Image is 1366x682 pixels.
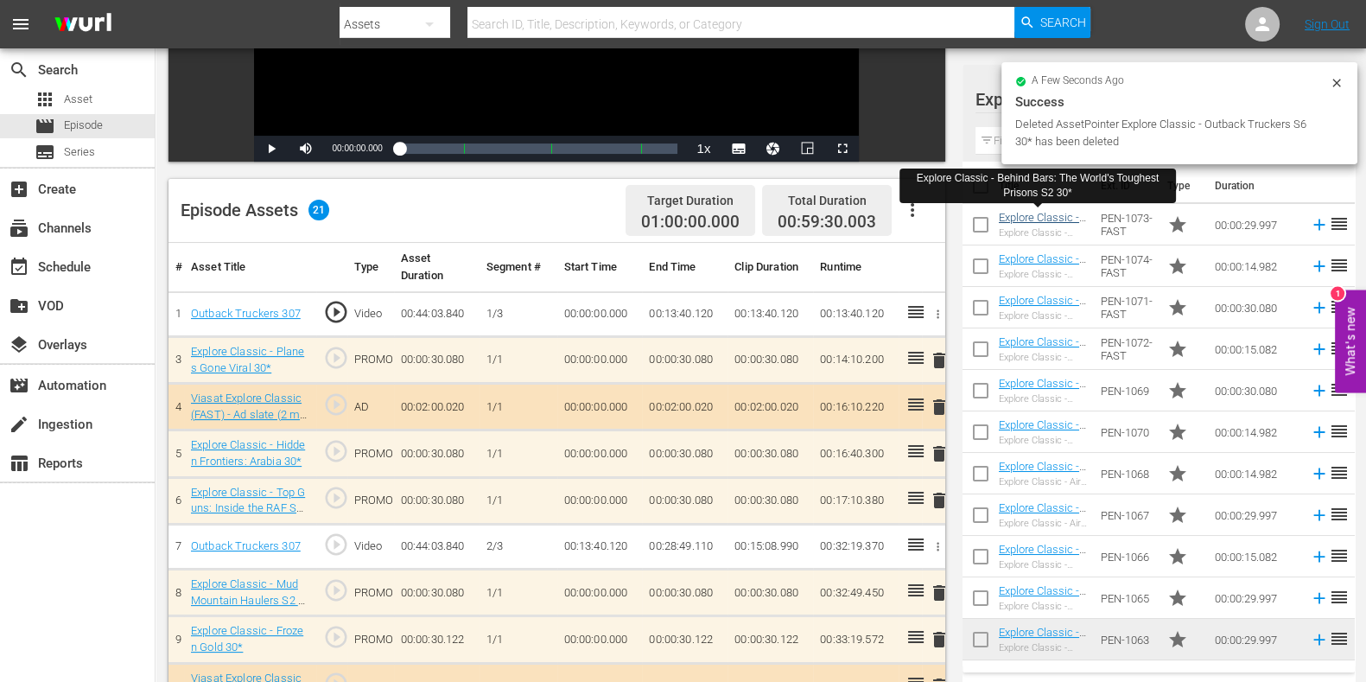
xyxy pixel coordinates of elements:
div: Explore Classic - Behind Bars: The World's Toughest Prisons S2 15* [999,269,1087,280]
span: 00:00:00.000 [332,143,382,153]
td: 8 [168,570,184,616]
td: 00:33:19.572 [813,616,899,663]
th: Type [1157,162,1204,210]
button: Open Feedback Widget [1335,290,1366,392]
td: 00:00:30.122 [642,616,727,663]
span: Channels [9,218,29,239]
span: Schedule [9,257,29,277]
td: 00:16:10.220 [813,384,899,430]
td: 5 [168,430,184,477]
th: Type [347,243,394,292]
button: Search [1014,7,1090,38]
td: 00:32:19.370 [813,524,899,570]
a: Explore Classic - Behind Bars: The World's Toughest Prisons S2 30* [999,211,1086,263]
span: play_circle_outline [323,624,349,650]
div: Explore Classic - Why Planes Vanish: The Mystery of Flight MH370 30* [999,393,1087,405]
td: PEN-1063 [1094,619,1160,660]
div: Explore Classic - Aussie Lobster Hunters S5 15* [999,352,1087,363]
button: delete [929,442,950,467]
td: 00:00:00.000 [557,384,643,430]
button: Jump To Time [755,136,790,162]
td: 00:44:03.840 [394,524,480,570]
td: 00:32:49.450 [813,570,899,616]
span: Promo [1167,380,1188,401]
svg: Add to Episode [1310,381,1329,400]
th: Start Time [557,243,643,292]
td: 00:00:30.080 [1208,370,1303,411]
th: Clip Duration [727,243,813,292]
svg: Add to Episode [1310,464,1329,483]
span: 21 [308,200,329,220]
span: Promo [1167,256,1188,277]
button: delete [929,628,950,653]
td: 00:00:30.080 [1208,287,1303,328]
button: Picture-in-Picture [790,136,824,162]
td: PEN-1066 [1094,536,1160,577]
button: Play [254,136,289,162]
span: 00:59:30.003 [778,213,876,233]
a: Sign Out [1305,17,1350,31]
td: 00:00:29.997 [1208,204,1303,245]
div: Explore Classic - Extreme Mountain Carpenters S3 30* [999,601,1087,612]
span: reorder [1329,628,1350,649]
td: 1/1 [480,616,557,663]
td: 00:00:29.997 [1208,494,1303,536]
button: Subtitles [721,136,755,162]
span: Create [9,179,29,200]
td: 1/1 [480,430,557,477]
div: Explore Classic - Behind Bars: The World's Toughest Prisons S2 30* [906,171,1169,201]
div: Total Duration [778,188,876,213]
span: Promo [1167,214,1188,235]
div: Episode Assets [181,200,329,220]
div: Explore Classic - Aussie Lobster Hunters S5 30* [999,310,1087,322]
span: reorder [1329,255,1350,276]
td: 1/1 [480,477,557,524]
span: 01:00:00.000 [641,213,740,233]
span: Automation [9,375,29,396]
td: 00:00:29.997 [1208,619,1303,660]
td: 00:13:40.120 [557,524,643,570]
td: 00:00:15.082 [1208,536,1303,577]
th: Duration [1204,162,1308,210]
td: Video [347,291,394,337]
div: Progress Bar [400,143,678,154]
span: Promo [1167,588,1188,609]
span: reorder [1329,462,1350,483]
span: Search [9,60,29,80]
td: PROMO [347,430,394,477]
td: AD [347,384,394,430]
td: 00:14:10.200 [813,337,899,384]
td: 00:00:00.000 [557,430,643,477]
span: delete [929,629,950,650]
span: VOD [9,296,29,316]
div: Explore Promos [975,75,1326,124]
span: play_circle_outline [323,532,349,558]
td: 00:13:40.120 [642,291,727,337]
span: reorder [1329,338,1350,359]
div: Explore Classic - Extreme Mountain Carpenters S3 15* [999,559,1087,570]
td: 00:00:30.122 [394,616,480,663]
svg: Add to Episode [1310,589,1329,608]
span: delete [929,490,950,511]
span: play_circle_outline [323,392,349,417]
a: Viasat Explore Classic (FAST) - Ad slate (2 minutes)* [191,392,308,437]
a: Explore Classic - Air Crash Investigation S3 15* [999,460,1086,512]
a: Outback Truckers 307 [191,307,301,320]
span: a few seconds ago [1032,74,1124,88]
div: Explore Classic - Why Planes Vanish: The Mystery of Flight MH370 15* [999,435,1087,446]
span: delete [929,443,950,464]
span: play_circle_outline [323,485,349,511]
span: reorder [1329,296,1350,317]
span: Promo [1167,629,1188,650]
td: 4 [168,384,184,430]
td: PROMO [347,337,394,384]
button: delete [929,580,950,605]
svg: Add to Episode [1310,423,1329,442]
td: PEN-1072-FAST [1094,328,1160,370]
a: Explore Classic - Why Planes Vanish: The Mystery of Flight MH370 15* [999,418,1086,483]
span: menu [10,14,31,35]
span: Promo [1167,422,1188,443]
td: PEN-1069 [1094,370,1160,411]
td: 2/3 [480,524,557,570]
svg: Add to Episode [1310,298,1329,317]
